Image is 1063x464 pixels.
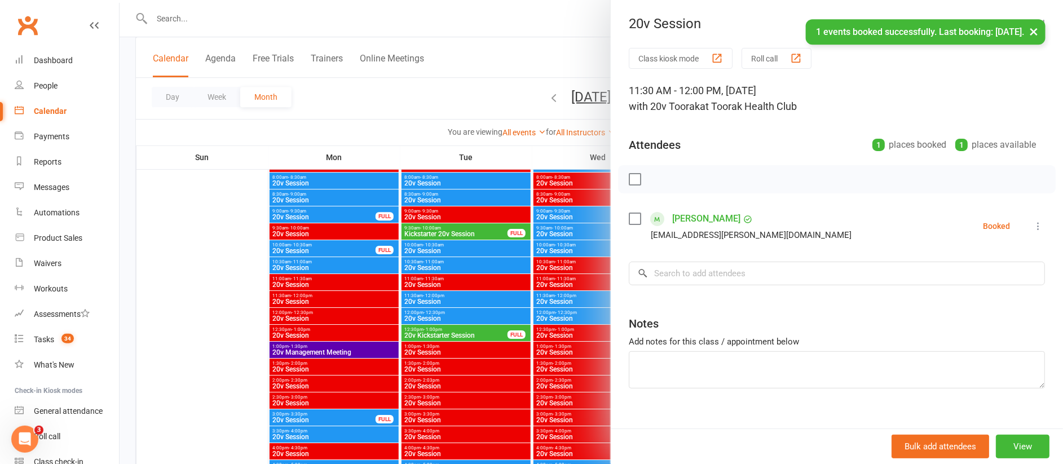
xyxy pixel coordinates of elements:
span: 3 [34,426,43,435]
input: Search to add attendees [629,262,1045,285]
div: 1 [872,139,885,151]
a: Tasks 34 [15,327,119,352]
a: Messages [15,175,119,200]
div: General attendance [34,406,103,416]
a: What's New [15,352,119,378]
a: Clubworx [14,11,42,39]
div: Dashboard [34,56,73,65]
div: Tasks [34,335,54,344]
div: Workouts [34,284,68,293]
button: Class kiosk mode [629,48,733,69]
span: with 20v Toorak [629,100,700,112]
a: Payments [15,124,119,149]
div: People [34,81,58,90]
a: Waivers [15,251,119,276]
a: Assessments [15,302,119,327]
a: People [15,73,119,99]
button: Roll call [742,48,811,69]
div: 11:30 AM - 12:00 PM, [DATE] [629,83,1045,114]
a: Workouts [15,276,119,302]
a: General attendance kiosk mode [15,399,119,424]
div: 20v Session [611,16,1063,32]
a: Product Sales [15,226,119,251]
div: Reports [34,157,61,166]
div: What's New [34,360,74,369]
div: Messages [34,183,69,192]
div: Assessments [34,310,90,319]
iframe: Intercom live chat [11,426,38,453]
div: Product Sales [34,233,82,242]
div: places available [955,137,1036,153]
div: 1 events booked successfully. Last booking: [DATE]. [806,19,1046,45]
div: Automations [34,208,80,217]
a: [PERSON_NAME] [672,210,740,228]
button: × [1024,19,1044,43]
a: Roll call [15,424,119,449]
a: Calendar [15,99,119,124]
div: Booked [983,222,1010,230]
a: Automations [15,200,119,226]
div: Calendar [34,107,67,116]
span: at Toorak Health Club [700,100,797,112]
button: View [996,435,1049,458]
div: Notes [629,316,659,332]
a: Reports [15,149,119,175]
span: 34 [61,334,74,343]
div: Roll call [34,432,60,441]
a: Dashboard [15,48,119,73]
button: Bulk add attendees [892,435,989,458]
div: Add notes for this class / appointment below [629,335,1045,348]
div: Attendees [629,137,681,153]
div: [EMAIL_ADDRESS][PERSON_NAME][DOMAIN_NAME] [651,228,852,242]
div: 1 [955,139,968,151]
div: Payments [34,132,69,141]
div: Waivers [34,259,61,268]
div: places booked [872,137,946,153]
